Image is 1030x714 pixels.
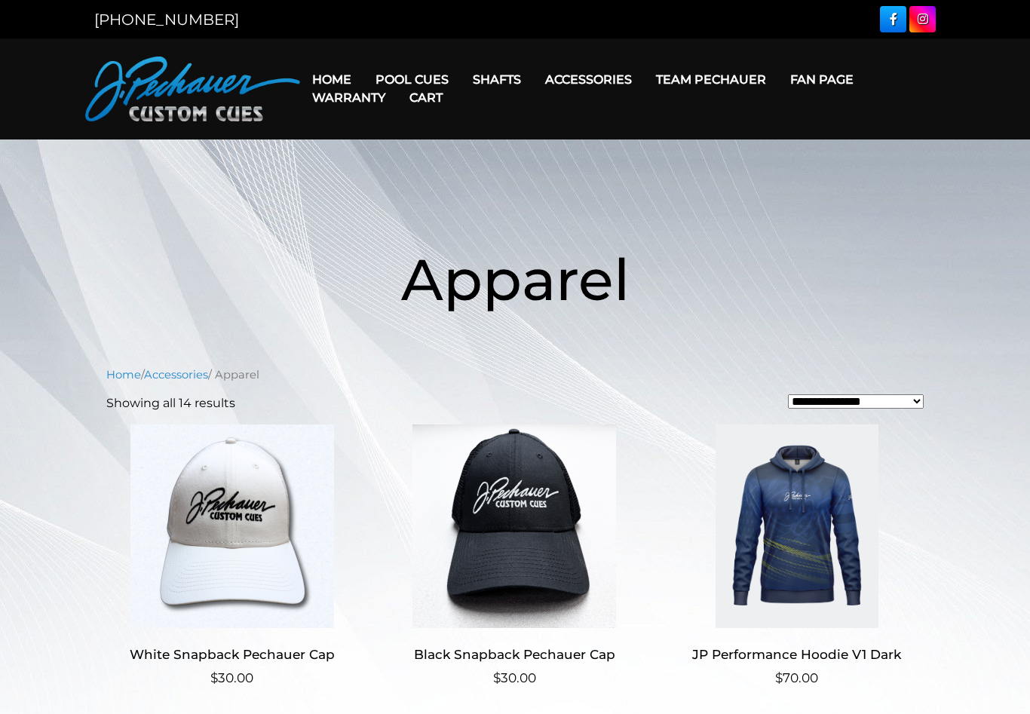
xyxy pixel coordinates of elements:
[389,640,640,668] h2: Black Snapback Pechauer Cap
[671,424,922,688] a: JP Performance Hoodie V1 Dark $70.00
[106,368,141,382] a: Home
[775,670,818,685] bdi: 70.00
[300,60,363,99] a: Home
[106,640,357,668] h2: White Snapback Pechauer Cap
[144,368,208,382] a: Accessories
[644,60,778,99] a: Team Pechauer
[210,670,218,685] span: $
[671,424,922,628] img: JP Performance Hoodie V1 Dark
[94,11,239,29] a: [PHONE_NUMBER]
[775,670,783,685] span: $
[788,394,924,409] select: Shop order
[401,244,630,314] span: Apparel
[493,670,501,685] span: $
[210,670,253,685] bdi: 30.00
[363,60,461,99] a: Pool Cues
[389,424,640,628] img: Black Snapback Pechauer Cap
[106,424,357,688] a: White Snapback Pechauer Cap $30.00
[778,60,866,99] a: Fan Page
[389,424,640,688] a: Black Snapback Pechauer Cap $30.00
[493,670,536,685] bdi: 30.00
[106,394,235,412] p: Showing all 14 results
[106,366,924,383] nav: Breadcrumb
[533,60,644,99] a: Accessories
[106,424,357,628] img: White Snapback Pechauer Cap
[300,78,397,117] a: Warranty
[461,60,533,99] a: Shafts
[85,57,300,121] img: Pechauer Custom Cues
[397,78,455,117] a: Cart
[671,640,922,668] h2: JP Performance Hoodie V1 Dark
